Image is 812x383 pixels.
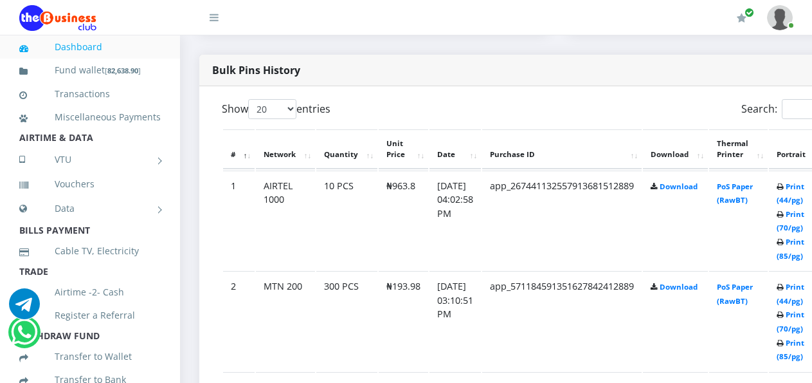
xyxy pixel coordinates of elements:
td: ₦193.98 [379,271,428,371]
td: AIRTEL 1000 [256,171,315,270]
a: Data [19,192,161,225]
a: PoS Paper (RawBT) [717,282,753,306]
a: Transfer to Wallet [19,342,161,371]
a: Download [660,282,698,292]
td: [DATE] 03:10:51 PM [429,271,481,371]
td: app_267441132557913681512889 [482,171,642,270]
a: Fund wallet[82,638.90] [19,55,161,86]
td: ₦963.8 [379,171,428,270]
label: Show entries [222,99,330,119]
img: User [767,5,793,30]
a: Print (85/pg) [777,237,804,261]
span: Renew/Upgrade Subscription [744,8,754,17]
a: Miscellaneous Payments [19,102,161,132]
a: Download [660,182,698,191]
td: MTN 200 [256,271,315,371]
th: Thermal Printer: activate to sort column ascending [709,129,768,169]
td: [DATE] 04:02:58 PM [429,171,481,270]
th: Download: activate to sort column ascending [643,129,708,169]
th: Quantity: activate to sort column ascending [316,129,377,169]
a: Print (70/pg) [777,209,804,233]
th: Network: activate to sort column ascending [256,129,315,169]
th: Unit Price: activate to sort column ascending [379,129,428,169]
a: Print (85/pg) [777,338,804,362]
th: Purchase ID: activate to sort column ascending [482,129,642,169]
small: [ ] [105,66,141,75]
a: Chat for support [9,298,40,319]
td: 1 [223,171,255,270]
a: Print (44/pg) [777,182,804,205]
strong: Bulk Pins History [212,63,300,77]
img: Logo [19,5,96,31]
a: Dashboard [19,32,161,62]
a: Transactions [19,79,161,109]
a: Airtime -2- Cash [19,277,161,307]
a: Cable TV, Electricity [19,236,161,266]
td: app_571184591351627842412889 [482,271,642,371]
a: Print (70/pg) [777,310,804,333]
a: VTU [19,144,161,176]
a: Register a Referral [19,301,161,330]
a: Vouchers [19,169,161,199]
a: PoS Paper (RawBT) [717,182,753,205]
a: Print (44/pg) [777,282,804,306]
th: Date: activate to sort column ascending [429,129,481,169]
td: 2 [223,271,255,371]
select: Showentries [248,99,296,119]
b: 82,638.90 [107,66,138,75]
i: Renew/Upgrade Subscription [737,13,746,23]
td: 10 PCS [316,171,377,270]
th: #: activate to sort column descending [223,129,255,169]
a: Chat for support [11,326,37,348]
td: 300 PCS [316,271,377,371]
